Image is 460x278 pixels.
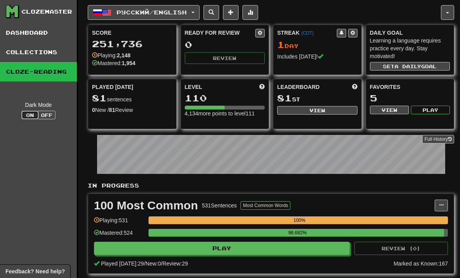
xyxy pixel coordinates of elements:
[277,53,357,60] div: Includes [DATE]!
[202,202,237,209] div: 531 Sentences
[163,260,188,267] span: Review: 29
[370,37,450,60] div: Learning a language requires practice every day. Stay motivated!
[185,40,265,50] div: 0
[370,93,450,103] div: 5
[38,111,55,119] button: Off
[277,93,357,103] div: st
[395,64,421,69] span: a daily
[94,216,145,229] div: Playing: 531
[354,242,448,255] button: Review (0)
[92,59,135,67] div: Mastered:
[88,182,454,189] p: In Progress
[92,39,172,49] div: 251,736
[88,5,200,20] button: Русский/English
[144,260,145,267] span: /
[161,260,163,267] span: /
[241,201,290,210] button: Most Common Words
[277,92,292,103] span: 81
[92,51,131,59] div: Playing:
[370,62,450,71] button: Seta dailygoal
[92,29,172,37] div: Score
[370,29,450,37] div: Daily Goal
[92,92,107,103] span: 81
[259,83,265,91] span: Score more points to level up
[185,83,202,91] span: Level
[145,260,161,267] span: New: 0
[101,260,144,267] span: Played [DATE]: 29
[277,83,320,91] span: Leaderboard
[185,93,265,103] div: 110
[151,229,444,237] div: 98.682%
[117,52,131,58] strong: 2,148
[122,60,135,66] strong: 1,954
[6,101,71,109] div: Dark Mode
[185,110,265,117] div: 4,134 more points to level 111
[92,83,133,91] span: Played [DATE]
[21,8,72,16] div: Clozemaster
[92,107,95,113] strong: 0
[370,106,409,114] button: View
[394,260,448,267] div: Marked as Known: 167
[277,40,357,50] div: Day
[94,242,350,255] button: Play
[277,39,285,50] span: 1
[185,52,265,64] button: Review
[5,267,65,275] span: Open feedback widget
[277,106,357,115] button: View
[223,5,239,20] button: Add sentence to collection
[151,216,448,224] div: 100%
[301,30,313,36] a: (CDT)
[109,107,115,113] strong: 81
[117,9,187,16] span: Русский / English
[92,106,172,114] div: New / Review
[242,5,258,20] button: More stats
[203,5,219,20] button: Search sentences
[352,83,357,91] span: This week in points, UTC
[277,29,337,37] div: Streak
[422,135,454,143] a: Full History
[185,29,256,37] div: Ready for Review
[411,106,450,114] button: Play
[94,229,145,242] div: Mastered: 524
[370,83,450,91] div: Favorites
[92,93,172,103] div: sentences
[94,200,198,211] div: 100 Most Common
[21,111,39,119] button: On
